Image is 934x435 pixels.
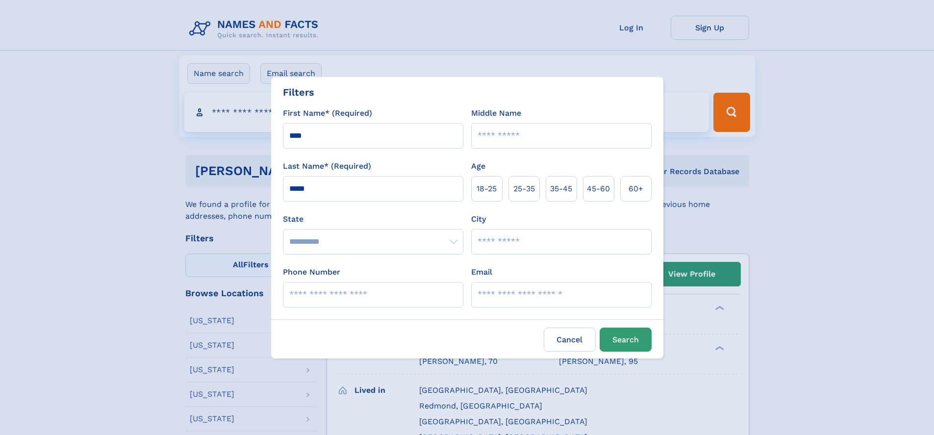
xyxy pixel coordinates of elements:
span: 35‑45 [550,183,572,195]
label: First Name* (Required) [283,107,372,119]
label: Email [471,266,492,278]
div: Filters [283,85,314,100]
label: City [471,213,486,225]
span: 18‑25 [477,183,497,195]
span: 45‑60 [587,183,610,195]
label: Age [471,160,485,172]
label: Phone Number [283,266,340,278]
span: 60+ [629,183,643,195]
button: Search [600,328,652,352]
label: Last Name* (Required) [283,160,371,172]
label: State [283,213,463,225]
label: Middle Name [471,107,521,119]
label: Cancel [544,328,596,352]
span: 25‑35 [513,183,535,195]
